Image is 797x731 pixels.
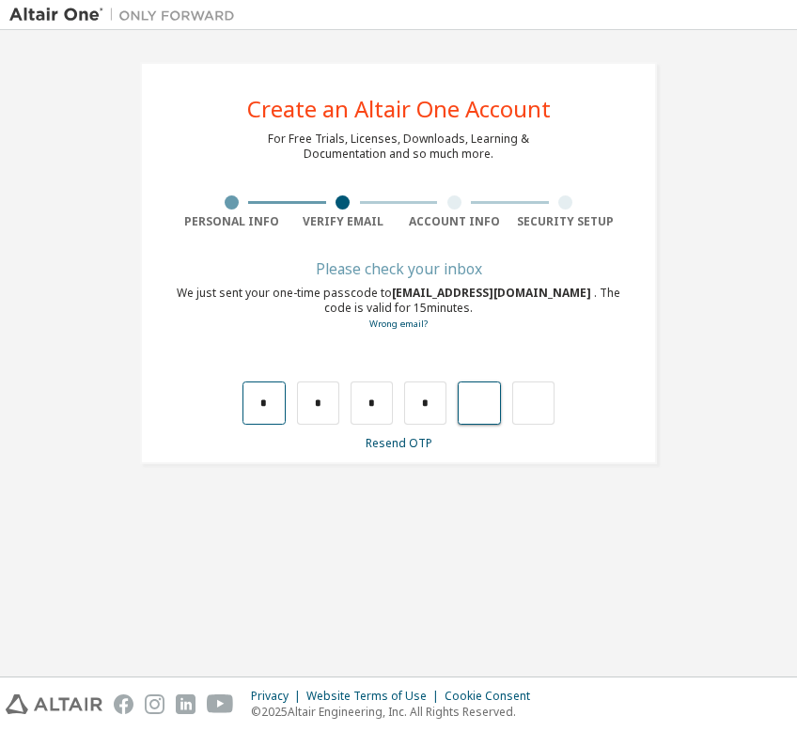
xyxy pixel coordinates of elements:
div: Privacy [251,689,306,704]
span: [EMAIL_ADDRESS][DOMAIN_NAME] [392,285,594,301]
img: facebook.svg [114,694,133,714]
p: © 2025 Altair Engineering, Inc. All Rights Reserved. [251,704,541,720]
div: Create an Altair One Account [247,98,551,120]
img: altair_logo.svg [6,694,102,714]
div: Security Setup [510,214,622,229]
div: Verify Email [288,214,399,229]
a: Resend OTP [366,435,432,451]
a: Go back to the registration form [369,318,428,330]
img: youtube.svg [207,694,234,714]
div: Cookie Consent [445,689,541,704]
img: instagram.svg [145,694,164,714]
div: We just sent your one-time passcode to . The code is valid for 15 minutes. [176,286,621,332]
div: Website Terms of Use [306,689,445,704]
img: linkedin.svg [176,694,195,714]
div: Personal Info [176,214,288,229]
div: Please check your inbox [176,263,621,274]
div: For Free Trials, Licenses, Downloads, Learning & Documentation and so much more. [268,132,529,162]
img: Altair One [9,6,244,24]
div: Account Info [398,214,510,229]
